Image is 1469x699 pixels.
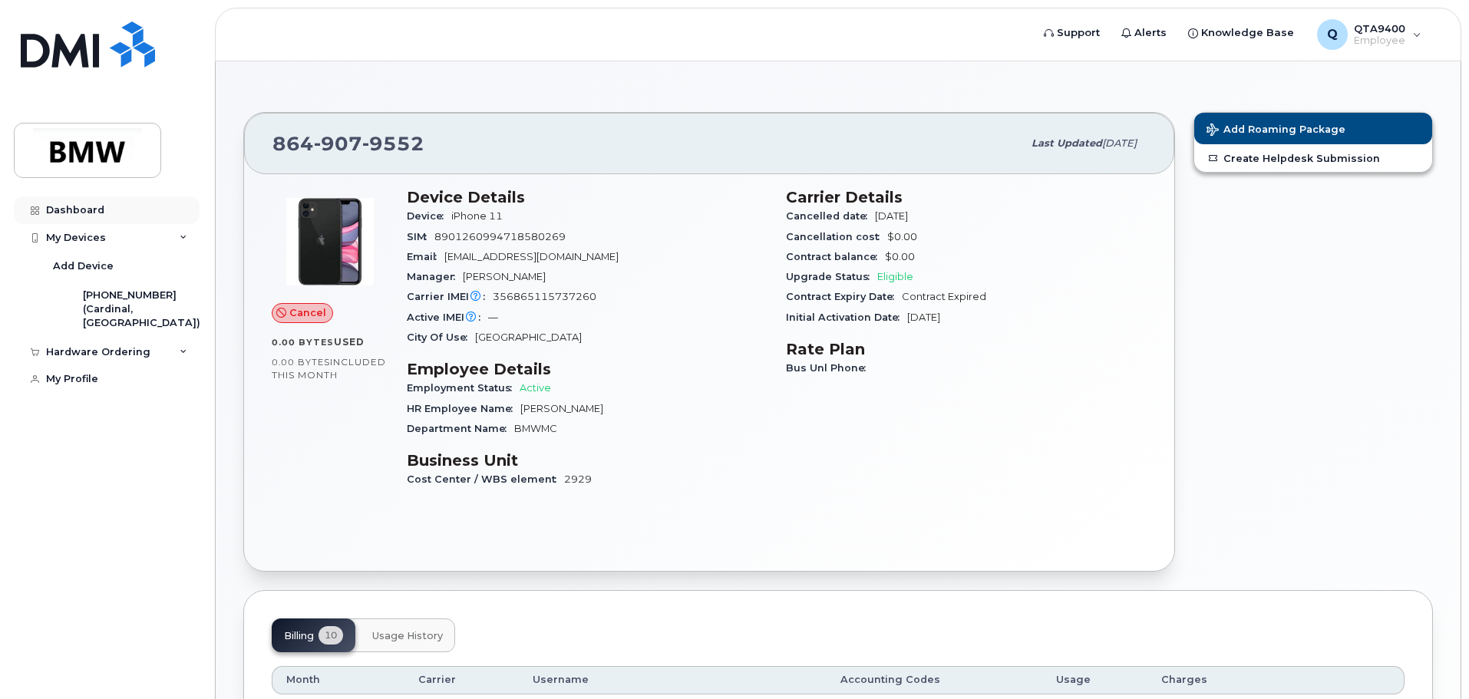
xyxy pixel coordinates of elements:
th: Usage [1042,666,1147,694]
span: Eligible [877,271,913,282]
img: iPhone_11.jpg [284,196,376,288]
span: [EMAIL_ADDRESS][DOMAIN_NAME] [444,251,619,262]
a: Create Helpdesk Submission [1194,144,1432,172]
span: Carrier IMEI [407,291,493,302]
span: Device [407,210,451,222]
span: Contract Expired [902,291,986,302]
span: City Of Use [407,331,475,343]
span: 0.00 Bytes [272,337,334,348]
span: Upgrade Status [786,271,877,282]
span: Cancelled date [786,210,875,222]
span: 0.00 Bytes [272,357,330,368]
h3: Rate Plan [786,340,1147,358]
span: Usage History [372,630,443,642]
th: Month [272,666,404,694]
span: [DATE] [875,210,908,222]
h3: Employee Details [407,360,768,378]
h3: Device Details [407,188,768,206]
span: [DATE] [907,312,940,323]
span: HR Employee Name [407,403,520,414]
th: Username [519,666,827,694]
button: Add Roaming Package [1194,113,1432,144]
span: — [488,312,498,323]
span: Bus Unl Phone [786,362,873,374]
th: Charges [1147,666,1272,694]
span: Cancellation cost [786,231,887,242]
span: Active [520,382,551,394]
span: $0.00 [885,251,915,262]
span: used [334,336,365,348]
span: [DATE] [1102,137,1137,149]
span: Add Roaming Package [1207,124,1345,138]
span: $0.00 [887,231,917,242]
span: iPhone 11 [451,210,503,222]
span: 2929 [564,473,592,485]
span: Contract balance [786,251,885,262]
span: Employment Status [407,382,520,394]
span: 864 [272,132,424,155]
span: 356865115737260 [493,291,596,302]
span: 907 [314,132,362,155]
h3: Carrier Details [786,188,1147,206]
span: Email [407,251,444,262]
th: Accounting Codes [827,666,1042,694]
span: Initial Activation Date [786,312,907,323]
span: [PERSON_NAME] [520,403,603,414]
span: Contract Expiry Date [786,291,902,302]
th: Carrier [404,666,519,694]
iframe: Messenger Launcher [1402,632,1457,687]
span: Last updated [1032,137,1102,149]
span: SIM [407,231,434,242]
span: [GEOGRAPHIC_DATA] [475,331,582,343]
span: Department Name [407,423,514,434]
span: Active IMEI [407,312,488,323]
span: Cancel [289,305,326,320]
h3: Business Unit [407,451,768,470]
span: BMWMC [514,423,557,434]
span: 9552 [362,132,424,155]
span: 8901260994718580269 [434,231,566,242]
span: [PERSON_NAME] [463,271,546,282]
span: Manager [407,271,463,282]
span: Cost Center / WBS element [407,473,564,485]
